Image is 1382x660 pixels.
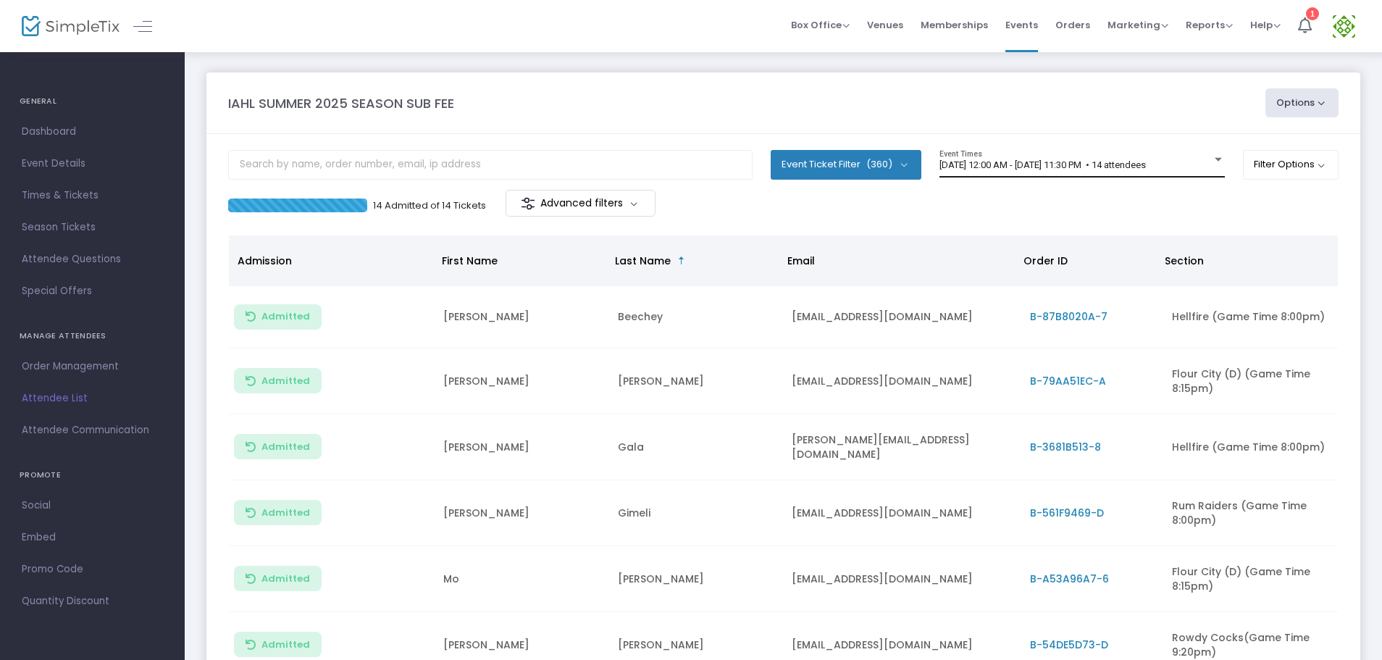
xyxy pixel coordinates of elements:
[609,348,784,414] td: [PERSON_NAME]
[20,461,165,490] h4: PROMOTE
[1163,348,1338,414] td: Flour City (D) (Game Time 8:15pm)
[20,87,165,116] h4: GENERAL
[1250,18,1281,32] span: Help
[1163,546,1338,612] td: Flour City (D) (Game Time 8:15pm)
[1186,18,1233,32] span: Reports
[783,480,1021,546] td: [EMAIL_ADDRESS][DOMAIN_NAME]
[22,496,163,515] span: Social
[1165,254,1204,268] span: Section
[1030,506,1104,520] span: B-561F9469-D
[521,196,535,211] img: filter
[228,93,454,113] m-panel-title: IAHL SUMMER 2025 SEASON SUB FEE
[261,311,310,322] span: Admitted
[20,322,165,351] h4: MANAGE ATTENDEES
[22,154,163,173] span: Event Details
[867,7,903,43] span: Venues
[234,434,322,459] button: Admitted
[261,441,310,453] span: Admitted
[1005,7,1038,43] span: Events
[22,560,163,579] span: Promo Code
[1163,286,1338,348] td: Hellfire (Game Time 8:00pm)
[1107,18,1168,32] span: Marketing
[22,592,163,611] span: Quantity Discount
[261,375,310,387] span: Admitted
[22,282,163,301] span: Special Offers
[1243,150,1339,179] button: Filter Options
[373,199,486,213] p: 14 Admitted of 14 Tickets
[435,414,609,480] td: [PERSON_NAME]
[1163,414,1338,480] td: Hellfire (Game Time 8:00pm)
[435,480,609,546] td: [PERSON_NAME]
[435,286,609,348] td: [PERSON_NAME]
[783,414,1021,480] td: [PERSON_NAME][EMAIL_ADDRESS][DOMAIN_NAME]
[1306,7,1319,20] div: 1
[22,122,163,141] span: Dashboard
[22,357,163,376] span: Order Management
[1055,7,1090,43] span: Orders
[1030,572,1109,586] span: B-A53A96A7-6
[609,414,784,480] td: Gala
[615,254,671,268] span: Last Name
[787,254,815,268] span: Email
[234,368,322,393] button: Admitted
[1163,480,1338,546] td: Rum Raiders (Game Time 8:00pm)
[442,254,498,268] span: First Name
[261,507,310,519] span: Admitted
[22,250,163,269] span: Attendee Questions
[234,304,322,330] button: Admitted
[22,528,163,547] span: Embed
[261,639,310,651] span: Admitted
[866,159,892,170] span: (360)
[921,7,988,43] span: Memberships
[791,18,850,32] span: Box Office
[1030,374,1106,388] span: B-79AA51EC-A
[435,546,609,612] td: Mo
[1023,254,1068,268] span: Order ID
[506,190,656,217] m-button: Advanced filters
[234,566,322,591] button: Admitted
[22,186,163,205] span: Times & Tickets
[238,254,292,268] span: Admission
[22,389,163,408] span: Attendee List
[228,150,753,180] input: Search by name, order number, email, ip address
[609,480,784,546] td: Gimeli
[22,421,163,440] span: Attendee Communication
[1030,309,1107,324] span: B-87B8020A-7
[676,255,687,267] span: Sortable
[435,348,609,414] td: [PERSON_NAME]
[234,632,322,657] button: Admitted
[22,218,163,237] span: Season Tickets
[1030,440,1101,454] span: B-3681B513-8
[783,348,1021,414] td: [EMAIL_ADDRESS][DOMAIN_NAME]
[1030,638,1108,652] span: B-54DE5D73-D
[783,546,1021,612] td: [EMAIL_ADDRESS][DOMAIN_NAME]
[1265,88,1339,117] button: Options
[261,573,310,585] span: Admitted
[771,150,921,179] button: Event Ticket Filter(360)
[939,159,1146,170] span: [DATE] 12:00 AM - [DATE] 11:30 PM • 14 attendees
[234,500,322,525] button: Admitted
[783,286,1021,348] td: [EMAIL_ADDRESS][DOMAIN_NAME]
[609,546,784,612] td: [PERSON_NAME]
[609,286,784,348] td: Beechey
